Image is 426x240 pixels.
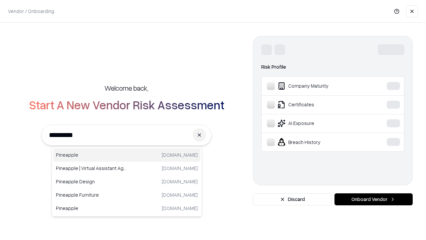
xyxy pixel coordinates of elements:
[56,205,127,212] p: Pineapple
[253,193,332,205] button: Discard
[267,82,366,90] div: Company Maturity
[261,63,404,71] div: Risk Profile
[162,178,198,185] p: [DOMAIN_NAME]
[105,83,148,93] h5: Welcome back,
[56,165,127,172] p: Pineapple | Virtual Assistant Agency
[162,165,198,172] p: [DOMAIN_NAME]
[56,178,127,185] p: Pineapple Design
[162,191,198,198] p: [DOMAIN_NAME]
[162,151,198,158] p: [DOMAIN_NAME]
[56,151,127,158] p: Pineapple
[267,119,366,127] div: AI Exposure
[56,191,127,198] p: Pineapple Furniture
[52,147,202,217] div: Suggestions
[267,101,366,109] div: Certificates
[8,8,54,15] p: Vendor / Onboarding
[334,193,413,205] button: Onboard Vendor
[29,98,224,111] h2: Start A New Vendor Risk Assessment
[267,138,366,146] div: Breach History
[162,205,198,212] p: [DOMAIN_NAME]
